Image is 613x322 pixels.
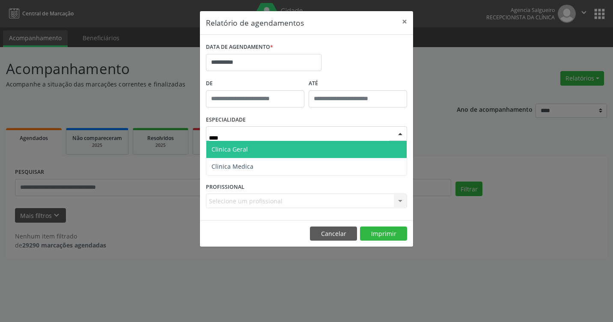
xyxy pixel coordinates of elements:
label: PROFISSIONAL [206,180,244,194]
button: Close [396,11,413,32]
button: Imprimir [360,227,407,241]
label: De [206,77,304,90]
button: Cancelar [310,227,357,241]
span: Clinica Geral [211,145,248,153]
span: Clinica Medica [211,162,253,170]
label: ATÉ [309,77,407,90]
label: ESPECIALIDADE [206,113,246,127]
label: DATA DE AGENDAMENTO [206,41,273,54]
h5: Relatório de agendamentos [206,17,304,28]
